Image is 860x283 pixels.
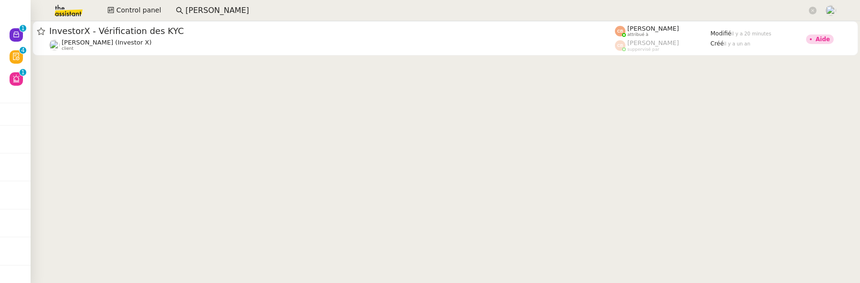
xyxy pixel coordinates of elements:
span: [PERSON_NAME] [627,39,679,46]
app-user-detailed-label: client [49,39,615,51]
span: [PERSON_NAME] (Investor X) [62,39,151,46]
img: users%2FoFdbodQ3TgNoWt9kP3GXAs5oaCq1%2Favatar%2Fprofile-pic.png [826,5,836,16]
span: InvestorX - Vérification des KYC [49,27,615,35]
div: Aide [816,36,830,42]
p: 1 [21,69,25,78]
span: client [62,46,74,51]
span: attribué à [627,32,648,37]
span: Control panel [116,5,161,16]
p: 4 [21,47,25,56]
span: [PERSON_NAME] [627,25,679,32]
span: il y a un an [724,41,750,46]
span: suppervisé par [627,47,659,52]
span: il y a 20 minutes [731,31,772,36]
input: Rechercher [185,4,807,17]
button: Control panel [102,4,167,17]
span: Modifié [710,30,731,37]
img: svg [615,40,625,51]
app-user-label: attribué à [615,25,710,37]
nz-badge-sup: 1 [20,25,26,32]
img: users%2FUWPTPKITw0gpiMilXqRXG5g9gXH3%2Favatar%2F405ab820-17f5-49fd-8f81-080694535f4d [49,40,60,50]
img: svg [615,26,625,36]
nz-badge-sup: 4 [20,47,26,54]
span: Créé [710,40,724,47]
app-user-label: suppervisé par [615,39,710,52]
nz-badge-sup: 1 [20,69,26,76]
p: 1 [21,25,25,34]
